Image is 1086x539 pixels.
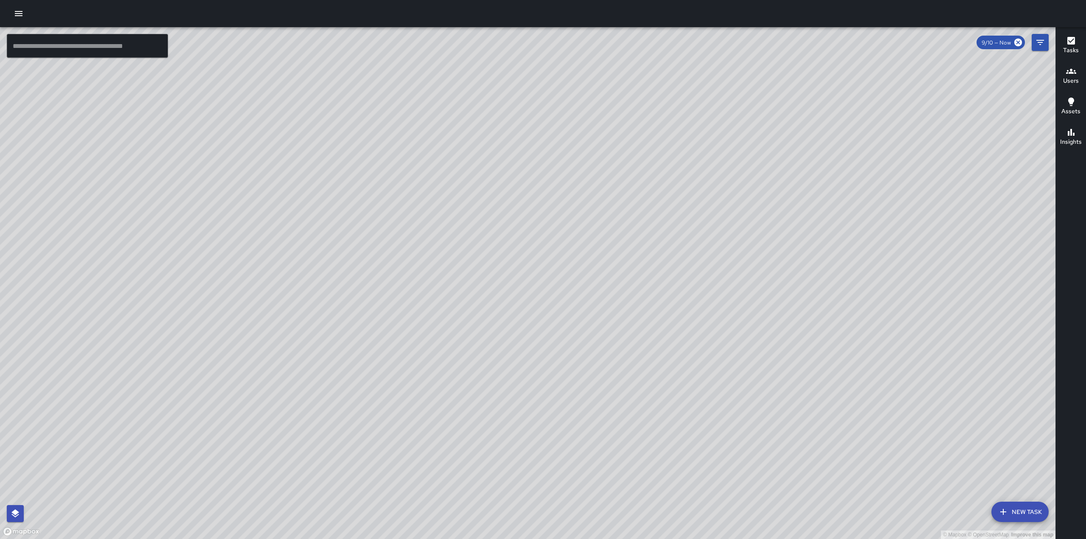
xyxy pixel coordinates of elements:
[1056,122,1086,153] button: Insights
[1063,46,1079,55] h6: Tasks
[977,36,1025,49] div: 9/10 — Now
[1061,107,1080,116] h6: Assets
[1056,31,1086,61] button: Tasks
[1063,76,1079,86] h6: Users
[1032,34,1049,51] button: Filters
[1056,92,1086,122] button: Assets
[991,502,1049,522] button: New Task
[1060,137,1082,147] h6: Insights
[977,39,1016,46] span: 9/10 — Now
[1056,61,1086,92] button: Users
